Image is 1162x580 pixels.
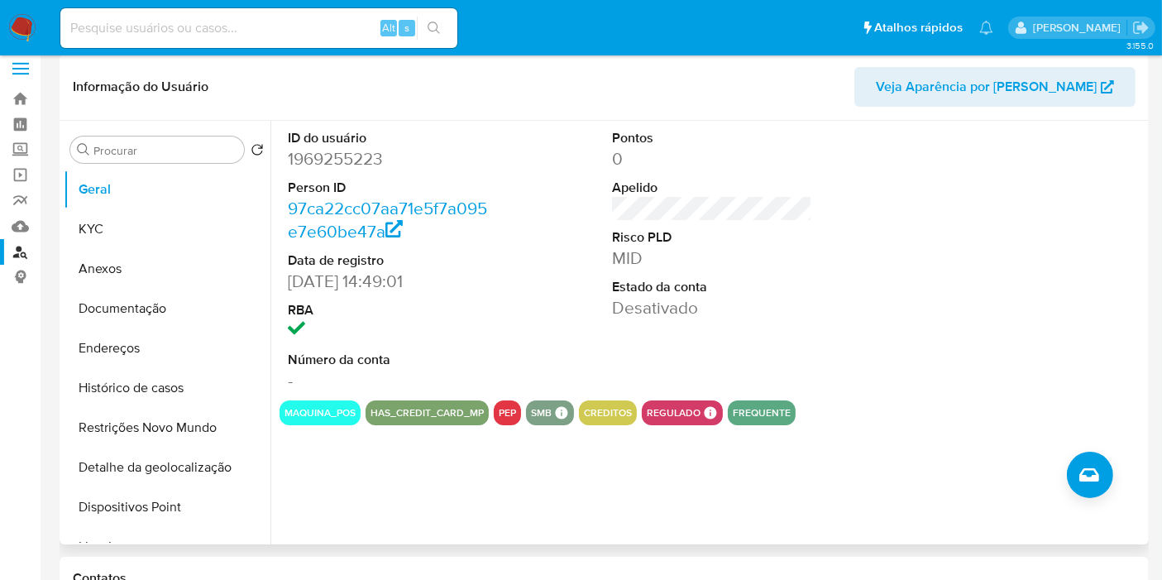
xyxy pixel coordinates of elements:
a: 97ca22cc07aa71e5f7a095e7e60be47a [288,196,487,243]
dt: Estado da conta [612,278,812,296]
button: pep [499,410,516,416]
span: s [404,20,409,36]
button: Anexos [64,249,270,289]
input: Procurar [93,143,237,158]
dt: RBA [288,301,488,319]
span: Alt [382,20,395,36]
h1: Informação do Usuário [73,79,208,95]
button: smb [531,410,552,416]
button: has_credit_card_mp [371,410,484,416]
a: Notificações [979,21,993,35]
dt: Person ID [288,179,488,197]
span: Veja Aparência por [PERSON_NAME] [876,67,1097,107]
button: Documentação [64,289,270,328]
button: maquina_pos [285,410,356,416]
button: search-icon [417,17,451,40]
button: Veja Aparência por [PERSON_NAME] [854,67,1136,107]
dd: 0 [612,147,812,170]
dd: [DATE] 14:49:01 [288,270,488,293]
button: frequente [733,410,791,416]
dd: MID [612,247,812,270]
dt: Apelido [612,179,812,197]
dt: Data de registro [288,252,488,270]
dd: 1969255223 [288,147,488,170]
dt: ID do usuário [288,129,488,147]
button: Endereços [64,328,270,368]
button: Lista Interna [64,527,270,567]
button: Procurar [77,143,90,156]
button: Retornar ao pedido padrão [251,143,264,161]
button: regulado [647,410,701,416]
button: Detalhe da geolocalização [64,448,270,487]
button: Geral [64,170,270,209]
button: Dispositivos Point [64,487,270,527]
dd: - [288,369,488,392]
span: Atalhos rápidos [874,19,963,36]
a: Sair [1132,19,1150,36]
dd: Desativado [612,296,812,319]
dt: Risco PLD [612,228,812,247]
dt: Pontos [612,129,812,147]
dt: Número da conta [288,351,488,369]
button: KYC [64,209,270,249]
button: creditos [584,410,632,416]
p: lucas.barboza@mercadolivre.com [1033,20,1126,36]
input: Pesquise usuários ou casos... [60,17,457,39]
button: Histórico de casos [64,368,270,408]
button: Restrições Novo Mundo [64,408,270,448]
